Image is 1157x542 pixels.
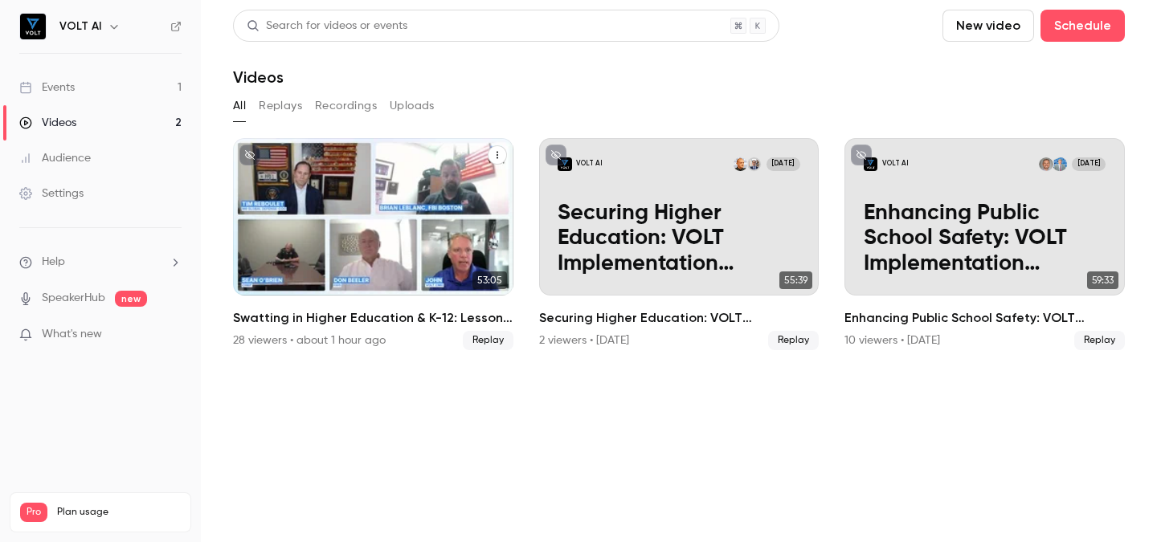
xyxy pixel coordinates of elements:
[19,79,75,96] div: Events
[19,254,182,271] li: help-dropdown-opener
[767,157,800,171] span: [DATE]
[779,271,812,289] span: 55:39
[844,138,1125,350] a: Enhancing Public School Safety: VOLT Implementation Insights from District LeadersVOLT AIDavid Wr...
[59,18,101,35] h6: VOLT AI
[851,145,872,165] button: unpublished
[233,138,513,350] a: 53:05Swatting in Higher Education & K-12: Lessons from UTC, [GEOGRAPHIC_DATA], and the Rising Wav...
[115,291,147,307] span: new
[844,308,1125,328] h2: Enhancing Public School Safety: VOLT Implementation Insights from District Leaders
[1040,10,1125,42] button: Schedule
[942,10,1034,42] button: New video
[390,93,435,119] button: Uploads
[233,138,513,350] li: Swatting in Higher Education & K-12: Lessons from UTC, Ladue, and the Rising Wave of Campus Hoaxes
[472,271,507,289] span: 53:05
[1087,271,1118,289] span: 59:33
[19,185,84,202] div: Settings
[1039,157,1053,171] img: Adam Neely
[539,138,820,350] li: Securing Higher Education: VOLT Implementation Insights from Campus Safety Leaders
[315,93,377,119] button: Recordings
[20,14,46,39] img: VOLT AI
[463,331,513,350] span: Replay
[57,506,181,519] span: Plan usage
[19,150,91,166] div: Audience
[844,332,940,348] div: 10 viewers • [DATE]
[882,159,909,169] p: VOLT AI
[42,290,105,307] a: SpeakerHub
[546,145,566,165] button: unpublished
[42,254,65,271] span: Help
[747,157,761,171] img: Tim Reboulet
[233,93,246,119] button: All
[233,308,513,328] h2: Swatting in Higher Education & K-12: Lessons from UTC, [GEOGRAPHIC_DATA], and the Rising Wave of ...
[734,157,747,171] img: Sean O'Brien
[539,138,820,350] a: Securing Higher Education: VOLT Implementation Insights from Campus Safety LeadersVOLT AITim Rebo...
[42,326,102,343] span: What's new
[768,331,819,350] span: Replay
[1053,157,1066,171] img: David Wrzesinski
[247,18,407,35] div: Search for videos or events
[233,67,284,87] h1: Videos
[20,503,47,522] span: Pro
[1074,331,1125,350] span: Replay
[844,138,1125,350] li: Enhancing Public School Safety: VOLT Implementation Insights from District Leaders
[233,10,1125,532] section: Videos
[233,332,386,348] div: 28 viewers • about 1 hour ago
[558,201,800,277] p: Securing Higher Education: VOLT Implementation Insights from Campus Safety Leaders
[576,159,603,169] p: VOLT AI
[239,145,260,165] button: unpublished
[864,201,1106,277] p: Enhancing Public School Safety: VOLT Implementation Insights from District Leaders
[19,115,76,131] div: Videos
[1072,157,1106,171] span: [DATE]
[539,332,629,348] div: 2 viewers • [DATE]
[259,93,302,119] button: Replays
[162,328,182,342] iframe: Noticeable Trigger
[539,308,820,328] h2: Securing Higher Education: VOLT Implementation Insights from Campus Safety Leaders
[233,138,1125,350] ul: Videos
